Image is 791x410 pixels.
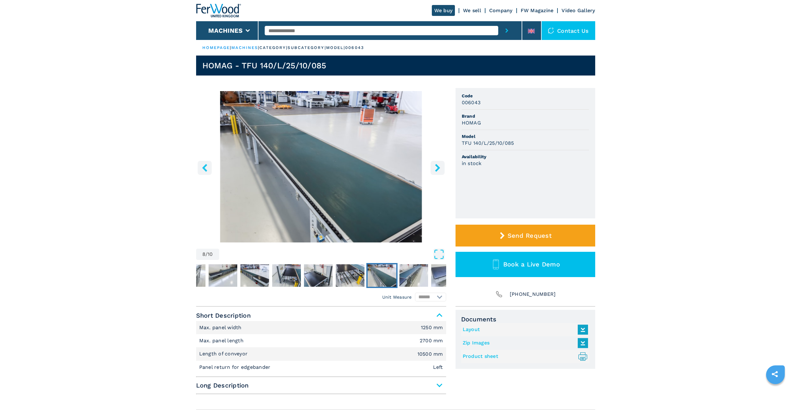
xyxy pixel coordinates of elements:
button: Book a Live Demo [456,252,595,277]
button: Go to Slide 6 [303,263,334,288]
h3: HOMAG [462,119,481,126]
img: c338c1090fabf9f6ad550e2eae08e7cb [336,264,364,287]
em: 10500 mm [417,352,443,357]
a: Product sheet [463,351,585,362]
button: right-button [431,161,445,175]
img: c2c9d2299989f4564a27c922739047f4 [240,264,269,287]
a: sharethis [767,366,783,382]
span: Send Request [508,232,552,239]
button: Send Request [456,225,595,246]
em: Unit Measure [382,294,412,300]
p: subcategory | [287,45,326,51]
p: Panel return for edgebander [199,364,272,371]
p: Max. panel length [199,337,245,344]
span: / [205,252,208,257]
em: 1250 mm [421,325,443,330]
span: Documents [461,315,590,323]
a: FW Magazine [521,7,554,13]
button: Open Fullscreen [221,249,445,260]
img: Contact us [548,27,554,34]
button: Go to Slide 10 [430,263,461,288]
div: Contact us [542,21,595,40]
img: Ferwood [196,4,241,17]
h1: HOMAG - TFU 140/L/25/10/085 [202,61,326,71]
p: Max. panel width [199,324,243,331]
a: We buy [432,5,455,16]
button: submit-button [498,21,515,40]
button: Go to Slide 3 [207,263,239,288]
img: f15f5884d6fc2a8d7e5e8325fd93c1cd [272,264,301,287]
h3: in stock [462,160,482,167]
div: Short Description [196,321,446,374]
a: machines [231,45,258,50]
button: left-button [198,161,212,175]
p: model | [326,45,345,51]
div: Go to Slide 8 [196,91,446,242]
span: 8 [202,252,205,257]
span: | [230,45,231,50]
button: Machines [208,27,243,34]
img: 4d4048f2ef1c9e16b4d7ecc51b54ca73 [209,264,237,287]
span: Brand [462,113,589,119]
span: Code [462,93,589,99]
a: Video Gallery [562,7,595,13]
span: Model [462,133,589,139]
img: 05373a208838858ceadd941918d3a171 [431,264,460,287]
img: Phone [495,290,504,299]
button: Go to Slide 5 [271,263,302,288]
a: Zip Images [463,338,585,348]
iframe: Chat [764,382,786,405]
span: Long Description [196,380,446,391]
p: 006043 [345,45,364,51]
nav: Thumbnail Navigation [144,263,394,288]
img: Panel Return Systems HOMAG TFU 140/L/25/10/085 [196,91,446,242]
a: Layout [463,325,585,335]
em: 2700 mm [420,338,443,343]
span: 10 [208,252,213,257]
span: | [258,45,259,50]
img: 6871e1f62aa1ea3278aac9a90a9f3e61 [368,264,396,287]
em: Left [433,365,443,370]
button: Go to Slide 9 [398,263,429,288]
span: [PHONE_NUMBER] [510,290,556,299]
span: Book a Live Demo [503,261,560,268]
button: Go to Slide 4 [239,263,270,288]
a: Company [489,7,513,13]
span: Short Description [196,310,446,321]
h3: TFU 140/L/25/10/085 [462,139,514,147]
p: Length of conveyor [199,350,249,357]
span: Availability [462,154,589,160]
button: Go to Slide 7 [335,263,366,288]
button: Go to Slide 8 [366,263,398,288]
a: HOMEPAGE [202,45,230,50]
img: ad26884bf21344c98a9a74421eac5d95 [399,264,428,287]
img: e0f10bd523ad30eceafbdc8de3ead796 [304,264,333,287]
p: category | [259,45,288,51]
a: We sell [463,7,481,13]
h3: 006043 [462,99,481,106]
